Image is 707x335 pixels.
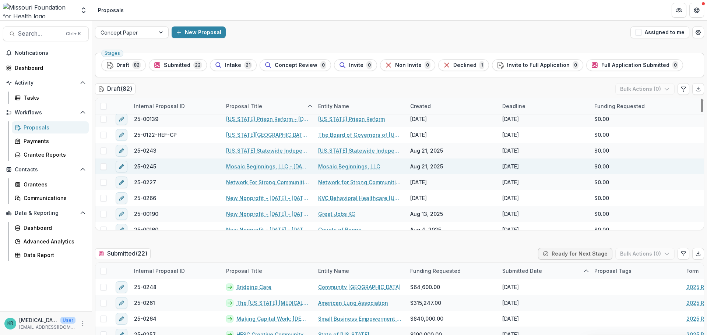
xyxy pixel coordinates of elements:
[3,62,89,74] a: Dashboard
[193,61,202,69] span: 22
[12,192,89,204] a: Communications
[226,115,309,123] a: [US_STATE] Prison Reform - [DATE] - [DATE] Request for Concept Papers
[222,98,314,114] div: Proposal Title
[116,129,127,141] button: edit
[406,263,498,279] div: Funding Requested
[222,263,314,279] div: Proposal Title
[134,131,177,139] span: 25-0122-HEF-CP
[19,316,57,324] p: [MEDICAL_DATA][PERSON_NAME]
[314,102,353,110] div: Entity Name
[594,163,609,170] span: $0.00
[3,107,89,118] button: Open Workflows
[406,267,465,275] div: Funding Requested
[78,319,87,328] button: More
[502,115,519,123] div: [DATE]
[260,59,331,71] button: Concept Review0
[116,113,127,125] button: edit
[318,178,401,186] a: Network for Strong Communities
[406,102,435,110] div: Created
[116,177,127,188] button: edit
[314,98,406,114] div: Entity Name
[172,26,226,38] button: New Proposal
[502,163,519,170] div: [DATE]
[116,161,127,172] button: edit
[24,124,83,131] div: Proposals
[15,110,77,116] span: Workflows
[479,61,484,69] span: 1
[410,115,427,123] div: [DATE]
[594,226,609,234] span: $0.00
[15,64,83,72] div: Dashboard
[95,248,151,259] h2: Submitted ( 22 )
[594,131,609,139] span: $0.00
[307,103,313,109] svg: sorted ascending
[583,268,589,274] svg: sorted ascending
[24,137,83,145] div: Payments
[410,299,441,307] span: $315,247.00
[573,61,578,69] span: 0
[134,163,156,170] span: 25-0245
[590,102,649,110] div: Funding Requested
[116,297,127,309] button: edit
[134,299,155,307] span: 25-0261
[275,62,317,68] span: Concept Review
[12,92,89,104] a: Tasks
[3,3,75,18] img: Missouri Foundation for Health logo
[130,267,189,275] div: Internal Proposal ID
[132,61,141,69] span: 82
[590,263,682,279] div: Proposal Tags
[410,315,443,322] span: $840,000.00
[406,98,498,114] div: Created
[410,210,443,218] div: Aug 13, 2025
[318,299,388,307] a: American Lung Association
[134,283,156,291] span: 25-0248
[222,102,267,110] div: Proposal Title
[12,222,89,234] a: Dashboard
[349,62,363,68] span: Invite
[410,194,427,202] div: [DATE]
[164,62,190,68] span: Submitted
[12,178,89,190] a: Grantees
[594,147,609,154] span: $0.00
[116,224,127,236] button: edit
[318,163,380,170] a: Mosaic Beginnings, LLC
[492,59,583,71] button: Invite to Full Application0
[594,178,609,186] span: $0.00
[149,59,207,71] button: Submitted22
[682,267,703,275] div: Form
[225,62,241,68] span: Intake
[630,26,689,38] button: Assigned to me
[538,248,612,260] button: Ready for Next Stage
[130,102,189,110] div: Internal Proposal ID
[236,299,309,307] a: The [US_STATE] [MEDICAL_DATA] Crisis: A Call for Coordinated Action
[134,226,158,234] span: 25-00160
[318,147,401,154] a: [US_STATE] Statewide Independent Living Council
[410,163,443,170] div: Aug 21, 2025
[12,135,89,147] a: Payments
[226,194,309,202] a: New Nonprofit - [DATE] - [DATE] Request for Concept Papers
[594,115,609,123] span: $0.00
[134,147,156,154] span: 25-0243
[226,163,309,170] a: Mosaic Beginnings, LLC - [DATE] - [DATE] Request for Concept Papers
[594,210,609,218] span: $0.00
[3,77,89,89] button: Open Activity
[19,324,75,331] p: [EMAIL_ADDRESS][DOMAIN_NAME]
[24,251,83,259] div: Data Report
[116,145,127,157] button: edit
[590,267,636,275] div: Proposal Tags
[7,321,13,326] div: Kyra Robinson
[226,210,309,218] a: New Nonprofit - [DATE] - [DATE] Request for Concept Papers
[12,149,89,161] a: Grantee Reports
[502,299,519,307] div: [DATE]
[222,267,267,275] div: Proposal Title
[116,62,129,68] span: Draft
[95,83,136,94] h2: Draft ( 82 )
[98,6,124,14] div: Proposals
[453,62,476,68] span: Declined
[130,98,222,114] div: Internal Proposal ID
[24,181,83,188] div: Grantees
[226,131,309,139] a: [US_STATE][GEOGRAPHIC_DATA] - [DATE] - [DATE] Request for Concept Papers
[24,151,83,158] div: Grantee Reports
